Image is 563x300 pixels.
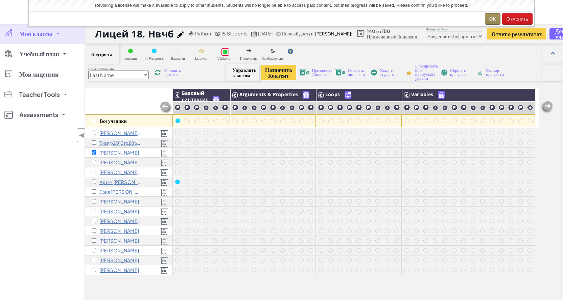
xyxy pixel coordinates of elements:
span: Полный доступ [282,30,313,36]
span: Teacher Tools [19,91,60,98]
img: IconPracticeLevel.svg [432,105,438,111]
img: IconPaidLevel.svg [438,91,444,99]
p: Лука М [99,238,139,243]
img: IconChallengeLevel.svg [318,104,324,111]
p: Егор Л [99,209,139,214]
span: 15 Students [221,30,248,36]
img: IconPracticeLevel.svg [213,105,218,111]
img: IconPracticeLevel.svg [442,105,448,111]
span: заверши [124,57,137,60]
span: Экспорт прогресса [486,69,507,77]
span: Необязательно [261,57,284,60]
img: IconChallengeLevel.svg [308,104,314,111]
span: Учебный план [19,51,59,57]
p: Соня И [99,189,142,194]
span: Базовый синтаксис [182,90,208,103]
img: IconChallengeLevel.svg [508,104,514,111]
span: Код цвета [91,51,112,57]
img: Licensed [160,238,168,245]
span: Назначен [171,57,185,60]
img: Licensed [160,189,168,196]
img: Licensed [160,218,168,225]
button: Отменить [502,13,533,25]
span: Arguments & Properties [239,91,298,98]
img: iconPencil.svg [177,31,184,38]
p: Игорь М [99,228,139,234]
span: Violation [217,57,233,60]
img: IconReset.svg [441,70,447,76]
img: IconArchive.svg [477,70,483,76]
img: IconOptionalLevel.svg [271,49,275,54]
p: Никита Павлов Сергеевич П [99,257,139,263]
p: Влад К [99,199,139,204]
span: Отозвать лицензии [348,69,365,77]
span: Мои классы [19,31,53,37]
img: IconChallengeLevel.svg [337,104,343,111]
img: IconReload.svg [155,70,161,76]
img: IconChallengeLevel.svg [461,104,467,111]
p: Катя Г [99,130,142,136]
button: Отчет о результатах [487,28,546,39]
h1: Лицей 18. Нвчб [95,27,174,40]
img: Licensed [160,159,168,167]
span: In Progress [145,57,164,60]
img: IconChallengeLevel.svg [365,104,372,111]
img: IconLicenseRevoke.svg [335,70,345,76]
button: OK [485,13,500,25]
span: Управлять классом [232,67,252,78]
span: Loops [325,91,340,98]
img: Licensed [160,149,168,157]
span: Пропущено [240,57,258,60]
p: Артём И [99,179,142,185]
img: Licensed [160,257,168,265]
img: IconChallengeLevel.svg [346,104,353,111]
img: IconChallengeLevel.svg [423,104,429,111]
div: [PERSON_NAME]: [315,29,352,39]
span: Мои лицензии [19,71,58,77]
span: Assessments [19,112,58,118]
img: IconLock.svg [405,69,413,75]
p: Арсений Ш [99,267,139,273]
img: IconChallengeLevel.svg [222,104,228,111]
img: Licensed [160,130,168,137]
img: IconPracticeLevel.svg [242,105,248,111]
img: IconChallengeLevel.svg [404,104,410,111]
p: Орлов Евгений О [99,248,139,253]
img: IconPracticeLevel.svg [375,105,381,111]
img: IconChallengeLevel.svg [451,104,458,111]
span: 140 из 150 [367,28,417,34]
img: IconChallengeLevel.svg [298,104,305,111]
button: Назначить Контент [261,65,296,80]
img: Licensed [160,140,168,147]
span: Сбросить прогресс [450,69,471,77]
img: IconFreeLevelv2.svg [303,91,309,99]
img: IconChallengeLevel.svg [193,104,200,111]
span: Revoking a license will make it available to apply to other students. Students will no longer be ... [95,3,468,8]
img: Arrow_Left_Inactive.png [159,101,173,114]
img: IconChallengeLevel.svg [327,104,334,111]
img: Licensed [160,198,168,206]
img: Licensed [160,208,168,216]
img: IconPracticeLevel.svg [480,105,486,111]
p: Все ученики [100,118,127,124]
img: IconChallengeLevel.svg [498,104,505,111]
img: IconChallengeLevel.svg [260,104,267,111]
span: Обновить прогресс [163,69,184,77]
img: IconChallengeLevel.svg [413,104,420,111]
img: IconIntro.svg [527,105,533,111]
img: MultipleUsers.png [214,31,220,36]
img: calendar.svg [251,31,257,36]
img: Licensed [160,247,168,255]
span: [DATE] [258,30,273,36]
img: IconPracticeLevel.svg [280,105,285,111]
img: Licensed [160,169,168,176]
img: IconHint.svg [288,49,293,54]
p: Настя З [99,160,142,165]
img: IconPracticeLevel.svg [251,105,257,111]
img: IconChallengeLevel.svg [356,104,362,111]
img: IconChallengeLevel.svg [270,104,276,111]
img: IconUnlockWithCall.svg [345,91,351,99]
label: Сортировать по [88,66,149,72]
span: Примененные Лицензии [367,34,417,39]
img: IconLicenseApply.svg [299,70,309,76]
